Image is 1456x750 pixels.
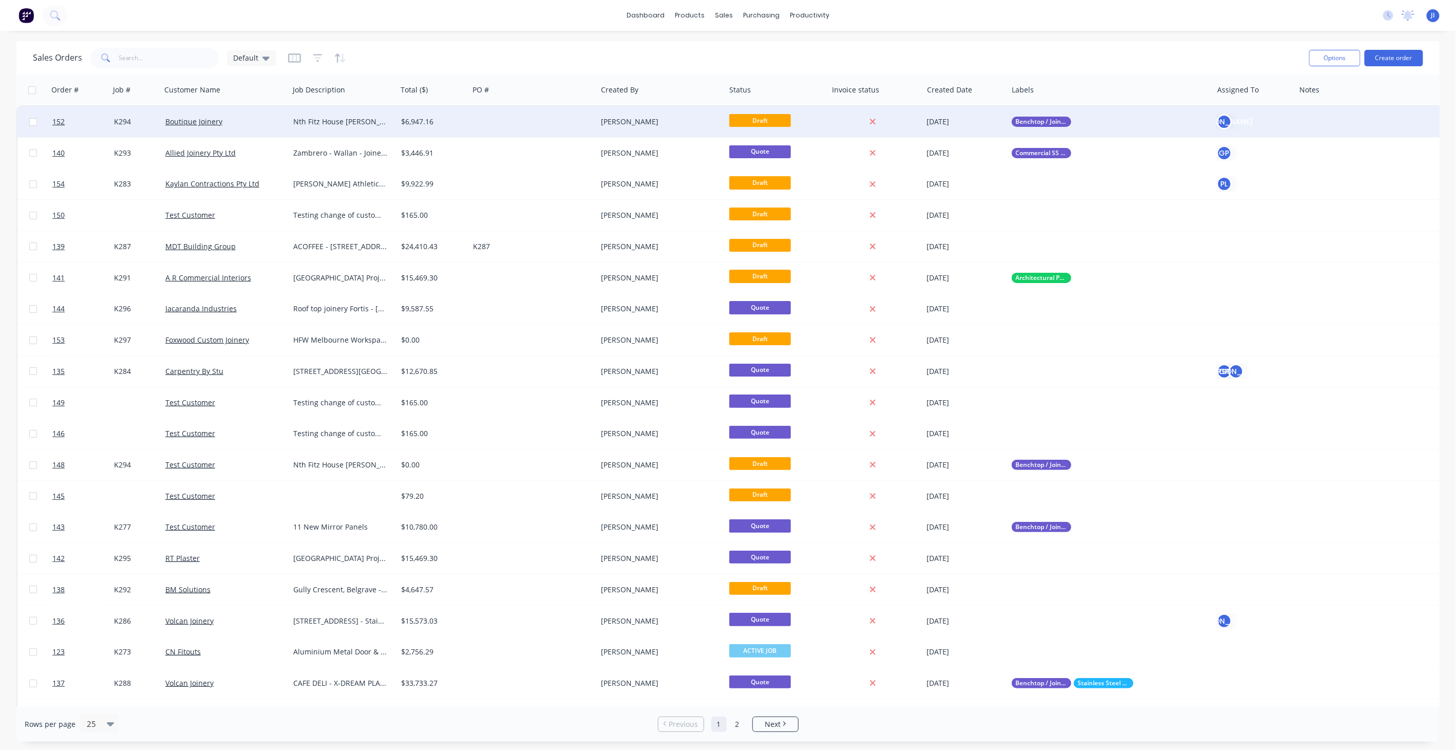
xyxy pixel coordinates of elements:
a: 148 [52,449,114,480]
div: [PERSON_NAME] [601,460,715,470]
button: Options [1309,50,1360,66]
span: 135 [52,366,65,377]
div: GP [1217,364,1232,379]
div: $3,446.91 [401,148,462,158]
span: Quote [729,426,791,439]
div: [PERSON_NAME] Athletics Seating Extension - Supply & Install Handrails / Balustrades [293,179,388,189]
button: [PERSON_NAME] [1217,613,1232,629]
div: Labels [1012,85,1034,95]
div: [PERSON_NAME] [601,553,715,564]
div: [PERSON_NAME] [601,273,715,283]
span: 141 [52,273,65,283]
div: K293 [114,148,155,158]
span: Quote [729,145,791,158]
div: K292 [114,585,155,595]
div: K287 [473,241,587,252]
div: $2,756.29 [401,647,462,657]
div: $165.00 [401,428,462,439]
div: Invoice status [832,85,879,95]
span: Next [765,719,781,729]
div: [DATE] [927,335,1004,345]
div: [DATE] [927,585,1004,595]
a: Test Customer [165,460,215,470]
div: [DATE] [927,678,1004,688]
div: $9,587.55 [401,304,462,314]
span: 150 [52,210,65,220]
a: 144 [52,293,114,324]
a: dashboard [621,8,670,23]
div: Status [729,85,751,95]
div: HFW Melbourne Workspace [293,335,388,345]
a: 139 [52,231,114,262]
div: K284 [114,366,155,377]
a: 146 [52,418,114,449]
a: 137 [52,668,114,699]
div: [PERSON_NAME] [601,179,715,189]
a: Carpentry By Stu [165,366,223,376]
div: K297 [114,335,155,345]
div: [PERSON_NAME] [601,585,715,595]
span: Quote [729,551,791,564]
span: Draft [729,457,791,470]
div: [DATE] [927,304,1004,314]
div: K283 [114,179,155,189]
div: CAFE DELI - X-DREAM PLAYGROUND [STREET_ADDRESS] [293,678,388,688]
div: [DATE] [927,366,1004,377]
span: Draft [729,332,791,345]
span: Draft [729,270,791,283]
div: [GEOGRAPHIC_DATA] Project [STREET_ADDRESS] [293,553,388,564]
a: 154 [52,168,114,199]
a: Allied Joinery Pty Ltd [165,148,236,158]
div: [DATE] [927,491,1004,501]
div: $0.00 [401,335,462,345]
div: [DATE] [927,179,1004,189]
div: [PERSON_NAME] [1228,364,1244,379]
div: [PERSON_NAME] [601,398,715,408]
span: Default [233,52,258,63]
div: Customer Name [164,85,220,95]
div: Testing change of customer [293,428,388,439]
div: [PERSON_NAME] [601,616,715,626]
div: [STREET_ADDRESS][GEOGRAPHIC_DATA] North - Stainless Steel Joinery Items [293,366,388,377]
div: $33,733.27 [401,678,462,688]
span: 138 [52,585,65,595]
span: Draft [729,176,791,189]
span: 145 [52,491,65,501]
span: ACTIVE JOB [729,644,791,657]
a: 138 [52,574,114,605]
span: Stainless Steel Package [1078,678,1129,688]
div: [DATE] [927,616,1004,626]
a: 140 [52,138,114,168]
div: products [670,8,710,23]
div: [PERSON_NAME] [601,335,715,345]
div: [DATE] [927,273,1004,283]
button: Create order [1365,50,1423,66]
div: Job Description [293,85,345,95]
button: PL [1217,176,1232,192]
span: Quote [729,613,791,626]
div: [DATE] [927,553,1004,564]
div: [PERSON_NAME] [601,366,715,377]
span: Commercial SS Benches [1016,148,1067,158]
div: $165.00 [401,398,462,408]
div: Roof top joinery Fortis - [STREET_ADDRESS][GEOGRAPHIC_DATA][STREET_ADDRESS] [293,304,388,314]
div: $4,647.57 [401,585,462,595]
div: Assigned To [1217,85,1259,95]
div: K277 [114,522,155,532]
button: GP[PERSON_NAME] [1217,364,1244,379]
div: K273 [114,647,155,657]
div: Zambrero - Wallan - Joinery [293,148,388,158]
span: 153 [52,335,65,345]
a: 136 [52,606,114,636]
a: Kaylan Contractions Pty Ltd [165,179,259,189]
a: Test Customer [165,522,215,532]
span: Draft [729,208,791,220]
button: Commercial SS Benches [1012,148,1071,158]
div: Order # [51,85,79,95]
div: [PERSON_NAME] [1217,114,1232,129]
a: Jacaranda Industries [165,304,237,313]
span: Draft [729,114,791,127]
span: Quote [729,519,791,532]
div: [PERSON_NAME] [601,241,715,252]
span: 154 [52,179,65,189]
